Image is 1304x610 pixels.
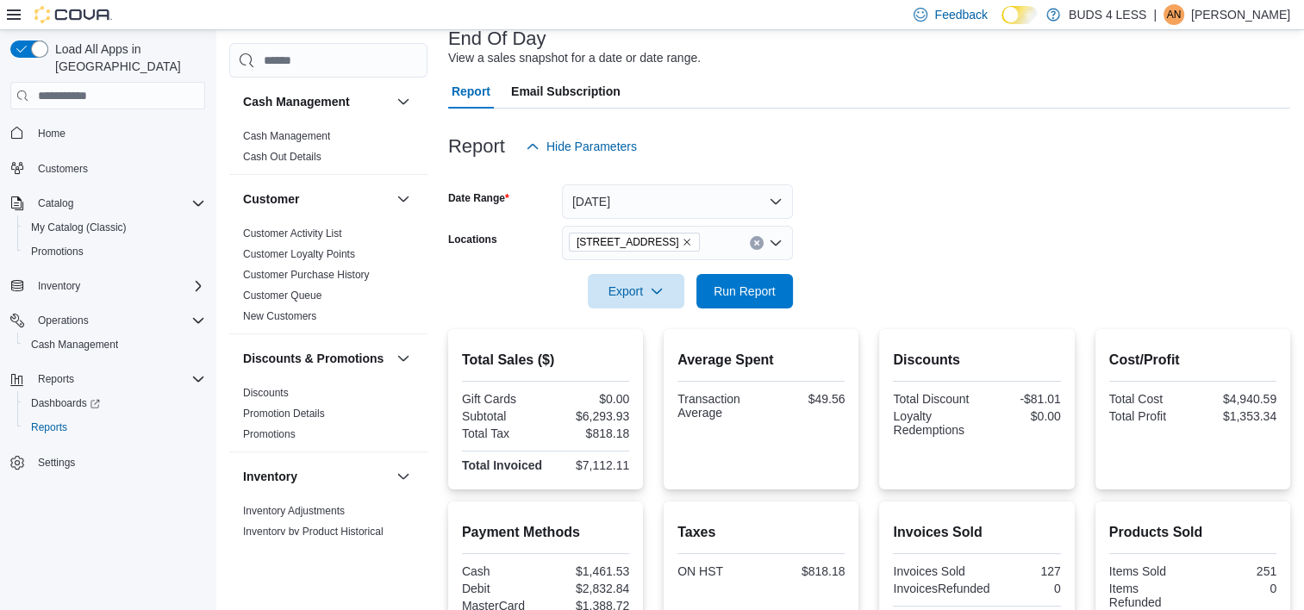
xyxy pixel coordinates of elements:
[3,120,212,145] button: Home
[243,408,325,420] a: Promotion Details
[31,310,96,331] button: Operations
[1191,4,1290,25] p: [PERSON_NAME]
[229,383,427,451] div: Discounts & Promotions
[549,582,629,595] div: $2,832.84
[243,386,289,400] span: Discounts
[1164,4,1184,25] div: Austin Nieuwpoort
[562,184,793,219] button: [DATE]
[243,505,345,517] a: Inventory Adjustments
[1069,4,1146,25] p: BUDS 4 LESS
[243,309,316,323] span: New Customers
[981,564,1061,578] div: 127
[3,367,212,391] button: Reports
[243,289,321,302] span: Customer Queue
[462,522,629,543] h2: Payment Methods
[31,221,127,234] span: My Catalog (Classic)
[17,391,212,415] a: Dashboards
[243,269,370,281] a: Customer Purchase History
[243,227,342,240] span: Customer Activity List
[677,522,845,543] h2: Taxes
[10,113,205,520] nav: Complex example
[3,156,212,181] button: Customers
[549,392,629,406] div: $0.00
[243,151,321,163] a: Cash Out Details
[243,310,316,322] a: New Customers
[31,420,67,434] span: Reports
[511,74,621,109] span: Email Subscription
[893,582,989,595] div: InvoicesRefunded
[38,127,66,140] span: Home
[24,417,205,438] span: Reports
[48,40,205,75] span: Load All Apps in [GEOGRAPHIC_DATA]
[696,274,793,308] button: Run Report
[243,407,325,420] span: Promotion Details
[519,129,644,164] button: Hide Parameters
[243,387,289,399] a: Discounts
[549,564,629,578] div: $1,461.53
[243,468,390,485] button: Inventory
[393,466,414,487] button: Inventory
[1196,392,1276,406] div: $4,940.59
[38,314,89,327] span: Operations
[577,233,679,251] span: [STREET_ADDRESS]
[31,245,84,258] span: Promotions
[893,564,973,578] div: Invoices Sold
[677,564,758,578] div: ON HST
[981,392,1061,406] div: -$81.01
[549,458,629,472] div: $7,112.11
[17,333,212,357] button: Cash Management
[24,217,205,238] span: My Catalog (Classic)
[38,196,73,210] span: Catalog
[31,369,205,389] span: Reports
[997,582,1061,595] div: 0
[569,233,701,252] span: 145 Mapleview Dr W, Unit A
[893,392,973,406] div: Total Discount
[31,369,81,389] button: Reports
[38,456,75,470] span: Settings
[38,279,80,293] span: Inventory
[31,158,205,179] span: Customers
[462,458,542,472] strong: Total Invoiced
[229,223,427,333] div: Customer
[893,409,973,437] div: Loyalty Redemptions
[393,189,414,209] button: Customer
[588,274,684,308] button: Export
[448,49,701,67] div: View a sales snapshot for a date or date range.
[17,215,212,240] button: My Catalog (Classic)
[24,334,205,355] span: Cash Management
[546,138,637,155] span: Hide Parameters
[393,348,414,369] button: Discounts & Promotions
[243,227,342,240] a: Customer Activity List
[1001,24,1002,25] span: Dark Mode
[24,241,90,262] a: Promotions
[31,452,82,473] a: Settings
[764,392,845,406] div: $49.56
[3,191,212,215] button: Catalog
[243,247,355,261] span: Customer Loyalty Points
[714,283,776,300] span: Run Report
[243,190,299,208] h3: Customer
[243,93,390,110] button: Cash Management
[1109,392,1189,406] div: Total Cost
[31,451,205,473] span: Settings
[24,241,205,262] span: Promotions
[24,393,205,414] span: Dashboards
[462,392,542,406] div: Gift Cards
[462,350,629,370] h2: Total Sales ($)
[448,28,546,49] h3: End Of Day
[229,126,427,174] div: Cash Management
[893,350,1060,370] h2: Discounts
[243,268,370,282] span: Customer Purchase History
[243,248,355,260] a: Customer Loyalty Points
[243,427,296,441] span: Promotions
[31,310,205,331] span: Operations
[24,334,125,355] a: Cash Management
[1109,522,1276,543] h2: Products Sold
[1196,582,1276,595] div: 0
[764,564,845,578] div: $818.18
[38,372,74,386] span: Reports
[243,190,390,208] button: Customer
[17,240,212,264] button: Promotions
[393,91,414,112] button: Cash Management
[243,129,330,143] span: Cash Management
